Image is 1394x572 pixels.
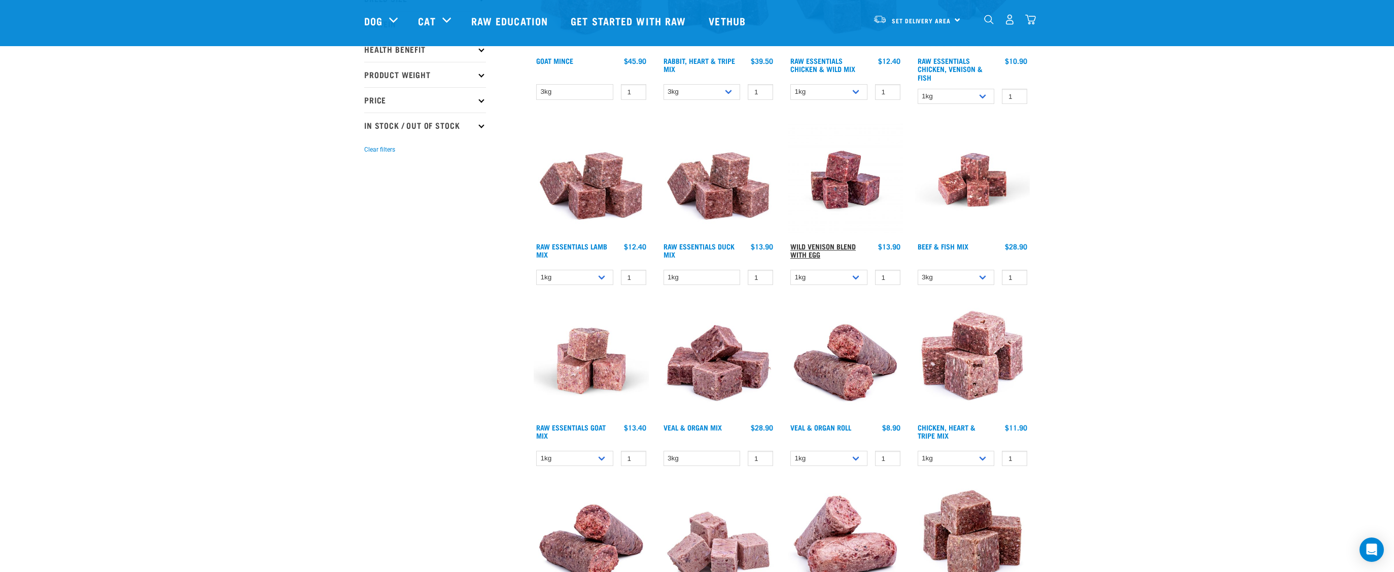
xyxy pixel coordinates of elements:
[790,59,855,70] a: Raw Essentials Chicken & Wild Mix
[461,1,561,41] a: Raw Education
[892,19,951,22] span: Set Delivery Area
[661,122,776,237] img: ?1041 RE Lamb Mix 01
[875,84,900,100] input: 1
[875,270,900,285] input: 1
[536,59,573,62] a: Goat Mince
[1002,89,1027,104] input: 1
[699,1,758,41] a: Vethub
[536,244,607,256] a: Raw Essentials Lamb Mix
[621,270,646,285] input: 1
[878,57,900,65] div: $12.40
[1025,14,1036,25] img: home-icon@2x.png
[364,113,486,138] p: In Stock / Out Of Stock
[915,303,1030,418] img: 1062 Chicken Heart Tripe Mix 01
[918,244,968,248] a: Beef & Fish Mix
[534,122,649,237] img: ?1041 RE Lamb Mix 01
[918,425,975,437] a: Chicken, Heart & Tripe Mix
[621,451,646,467] input: 1
[364,145,395,154] button: Clear filters
[790,244,856,256] a: Wild Venison Blend with Egg
[1002,451,1027,467] input: 1
[624,242,646,251] div: $12.40
[878,242,900,251] div: $13.90
[536,425,606,437] a: Raw Essentials Goat Mix
[364,37,486,62] p: Health Benefit
[664,425,722,429] a: Veal & Organ Mix
[748,270,773,285] input: 1
[1005,423,1027,432] div: $11.90
[984,15,994,24] img: home-icon-1@2x.png
[561,1,699,41] a: Get started with Raw
[751,57,773,65] div: $39.50
[1005,242,1027,251] div: $28.90
[1005,57,1027,65] div: $10.90
[788,122,903,237] img: Venison Egg 1616
[1002,270,1027,285] input: 1
[918,59,983,79] a: Raw Essentials Chicken, Venison & Fish
[661,303,776,418] img: 1158 Veal Organ Mix 01
[915,122,1030,237] img: Beef Mackerel 1
[873,15,887,24] img: van-moving.png
[621,84,646,100] input: 1
[1004,14,1015,25] img: user.png
[664,59,735,70] a: Rabbit, Heart & Tripe Mix
[624,57,646,65] div: $45.90
[875,451,900,467] input: 1
[364,62,486,87] p: Product Weight
[748,451,773,467] input: 1
[748,84,773,100] input: 1
[534,303,649,418] img: Goat M Ix 38448
[788,303,903,418] img: Veal Organ Mix Roll 01
[882,423,900,432] div: $8.90
[751,423,773,432] div: $28.90
[364,87,486,113] p: Price
[751,242,773,251] div: $13.90
[1360,538,1384,562] div: Open Intercom Messenger
[790,425,851,429] a: Veal & Organ Roll
[364,13,382,28] a: Dog
[624,423,646,432] div: $13.40
[418,13,435,28] a: Cat
[664,244,735,256] a: Raw Essentials Duck Mix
